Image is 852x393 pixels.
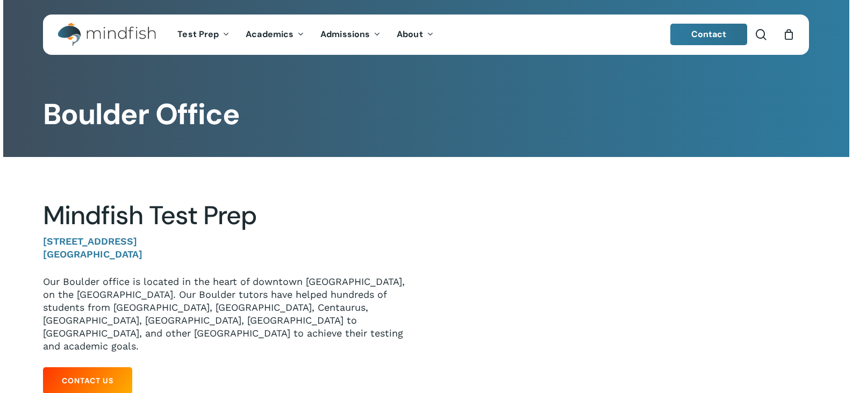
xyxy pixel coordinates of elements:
[670,24,748,45] a: Contact
[169,30,238,39] a: Test Prep
[169,15,441,55] nav: Main Menu
[691,28,727,40] span: Contact
[43,275,410,353] p: Our Boulder office is located in the heart of downtown [GEOGRAPHIC_DATA], on the [GEOGRAPHIC_DATA...
[177,28,219,40] span: Test Prep
[62,375,113,386] span: Contact Us
[43,248,142,260] strong: [GEOGRAPHIC_DATA]
[43,15,809,55] header: Main Menu
[320,28,370,40] span: Admissions
[389,30,442,39] a: About
[43,200,410,231] h2: Mindfish Test Prep
[43,97,808,132] h1: Boulder Office
[246,28,293,40] span: Academics
[312,30,389,39] a: Admissions
[238,30,312,39] a: Academics
[397,28,423,40] span: About
[43,235,137,247] strong: [STREET_ADDRESS]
